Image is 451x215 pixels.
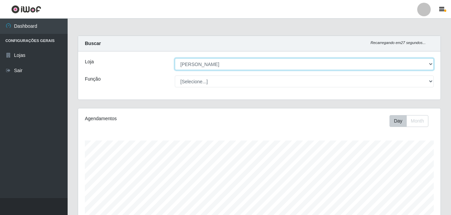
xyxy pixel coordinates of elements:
[389,115,434,127] div: Toolbar with button groups
[389,115,407,127] button: Day
[85,41,101,46] strong: Buscar
[406,115,428,127] button: Month
[389,115,428,127] div: First group
[371,41,426,45] i: Recarregando em 27 segundos...
[85,115,224,122] div: Agendamentos
[85,58,94,65] label: Loja
[85,76,101,83] label: Função
[11,5,41,14] img: CoreUI Logo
